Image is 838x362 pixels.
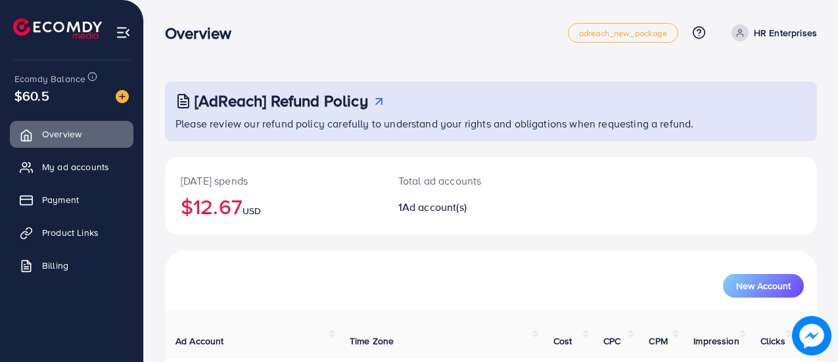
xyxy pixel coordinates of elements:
[10,219,133,246] a: Product Links
[14,72,85,85] span: Ecomdy Balance
[723,274,804,298] button: New Account
[13,18,102,39] img: logo
[726,24,817,41] a: HR Enterprises
[116,90,129,103] img: image
[398,201,530,214] h2: 1
[792,316,831,355] img: image
[42,226,99,239] span: Product Links
[760,334,785,348] span: Clicks
[402,200,467,214] span: Ad account(s)
[10,121,133,147] a: Overview
[603,334,620,348] span: CPC
[181,173,367,189] p: [DATE] spends
[175,334,224,348] span: Ad Account
[579,29,667,37] span: adreach_new_package
[243,204,261,217] span: USD
[165,24,242,43] h3: Overview
[10,252,133,279] a: Billing
[181,194,367,219] h2: $12.67
[42,259,68,272] span: Billing
[398,173,530,189] p: Total ad accounts
[116,25,131,40] img: menu
[649,334,667,348] span: CPM
[350,334,394,348] span: Time Zone
[42,193,79,206] span: Payment
[10,154,133,180] a: My ad accounts
[42,160,109,173] span: My ad accounts
[553,334,572,348] span: Cost
[14,86,49,105] span: $60.5
[195,91,368,110] h3: [AdReach] Refund Policy
[693,334,739,348] span: Impression
[754,25,817,41] p: HR Enterprises
[736,281,791,290] span: New Account
[10,187,133,213] a: Payment
[568,23,678,43] a: adreach_new_package
[175,116,809,131] p: Please review our refund policy carefully to understand your rights and obligations when requesti...
[42,127,81,141] span: Overview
